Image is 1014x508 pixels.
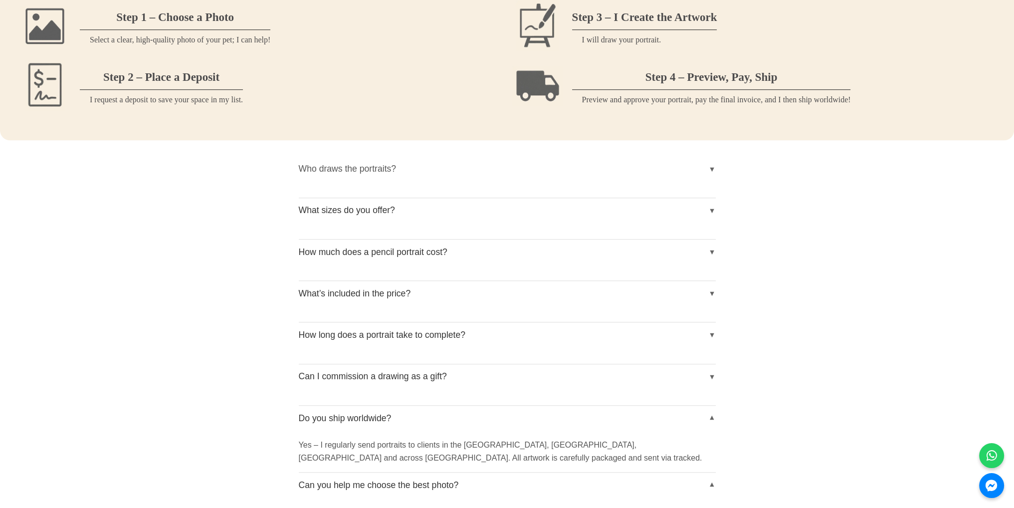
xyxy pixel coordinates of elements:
h3: Step 2 – Place a Deposit [80,60,243,90]
button: How long does a portrait take to complete? [299,322,716,347]
p: Preview and approve your portrait, pay the final invoice, and I then ship worldwide! [572,94,851,106]
h3: Step 4 – Preview, Pay, Ship [572,60,851,90]
button: Who draws the portraits? [299,156,716,181]
img: Artist drawing icon representing creating the portrait [512,0,562,50]
button: What sizes do you offer? [299,198,716,223]
img: Box icon representing receiving your portrait [512,60,562,110]
a: Messenger [979,473,1004,498]
button: How much does a pencil portrait cost? [299,240,716,264]
button: Can I commission a drawing as a gift? [299,364,716,389]
p: I will draw your portrait. [572,34,717,46]
button: What’s included in the price? [299,281,716,306]
img: Camera icon representing choosing a photo [20,0,70,50]
img: Piggy bank icon representing placing a deposit [20,60,70,110]
p: Yes – I regularly send portraits to clients in the [GEOGRAPHIC_DATA], [GEOGRAPHIC_DATA], [GEOGRAP... [299,439,716,464]
h3: Step 3 – I Create the Artwork [572,0,717,30]
button: Do you ship worldwide? [299,406,716,431]
a: WhatsApp [979,443,1004,468]
button: Can you help me choose the best photo? [299,473,716,498]
p: Select a clear, high-quality photo of your pet; I can help! [80,34,270,46]
h3: Step 1 – Choose a Photo [80,0,270,30]
p: I request a deposit to save your space in my list. [80,94,243,106]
